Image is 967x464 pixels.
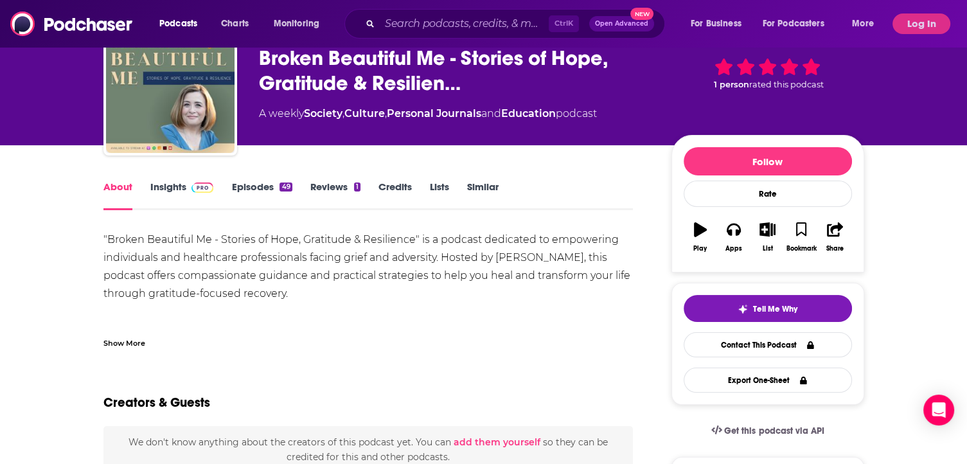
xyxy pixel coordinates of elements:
[380,13,549,34] input: Search podcasts, credits, & more...
[103,395,210,411] h2: Creators & Guests
[231,181,292,210] a: Episodes49
[786,245,816,253] div: Bookmark
[753,304,797,314] span: Tell Me Why
[357,9,677,39] div: Search podcasts, credits, & more...
[682,13,758,34] button: open menu
[684,214,717,260] button: Play
[467,181,499,210] a: Similar
[159,15,197,33] span: Podcasts
[671,33,864,113] div: 1 personrated this podcast
[754,13,843,34] button: open menu
[684,147,852,175] button: Follow
[818,214,851,260] button: Share
[750,214,784,260] button: List
[342,107,344,120] span: ,
[344,107,385,120] a: Culture
[892,13,950,34] button: Log In
[714,80,749,89] span: 1 person
[274,15,319,33] span: Monitoring
[693,245,707,253] div: Play
[549,15,579,32] span: Ctrl K
[385,107,387,120] span: ,
[191,183,214,193] img: Podchaser Pro
[10,12,134,36] img: Podchaser - Follow, Share and Rate Podcasts
[826,245,844,253] div: Share
[430,181,449,210] a: Lists
[259,106,597,121] div: A weekly podcast
[106,24,235,153] img: Broken Beautiful Me - Stories of Hope, Gratitude & Resilience
[684,368,852,393] button: Export One-Sheet
[279,183,292,192] div: 49
[213,13,256,34] a: Charts
[103,181,132,210] a: About
[684,295,852,322] button: tell me why sparkleTell Me Why
[265,13,336,34] button: open menu
[785,214,818,260] button: Bookmark
[589,16,654,31] button: Open AdvancedNew
[304,107,342,120] a: Society
[852,15,874,33] span: More
[481,107,501,120] span: and
[354,183,360,192] div: 1
[763,245,773,253] div: List
[150,13,214,34] button: open menu
[684,332,852,357] a: Contact This Podcast
[454,437,540,447] button: add them yourself
[749,80,824,89] span: rated this podcast
[129,436,608,462] span: We don't know anything about the creators of this podcast yet . You can so they can be credited f...
[724,425,824,436] span: Get this podcast via API
[630,8,653,20] span: New
[717,214,750,260] button: Apps
[763,15,824,33] span: For Podcasters
[701,415,835,447] a: Get this podcast via API
[843,13,890,34] button: open menu
[150,181,214,210] a: InsightsPodchaser Pro
[387,107,481,120] a: Personal Journals
[378,181,412,210] a: Credits
[684,181,852,207] div: Rate
[725,245,742,253] div: Apps
[923,395,954,425] div: Open Intercom Messenger
[310,181,360,210] a: Reviews1
[501,107,556,120] a: Education
[221,15,249,33] span: Charts
[595,21,648,27] span: Open Advanced
[691,15,741,33] span: For Business
[738,304,748,314] img: tell me why sparkle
